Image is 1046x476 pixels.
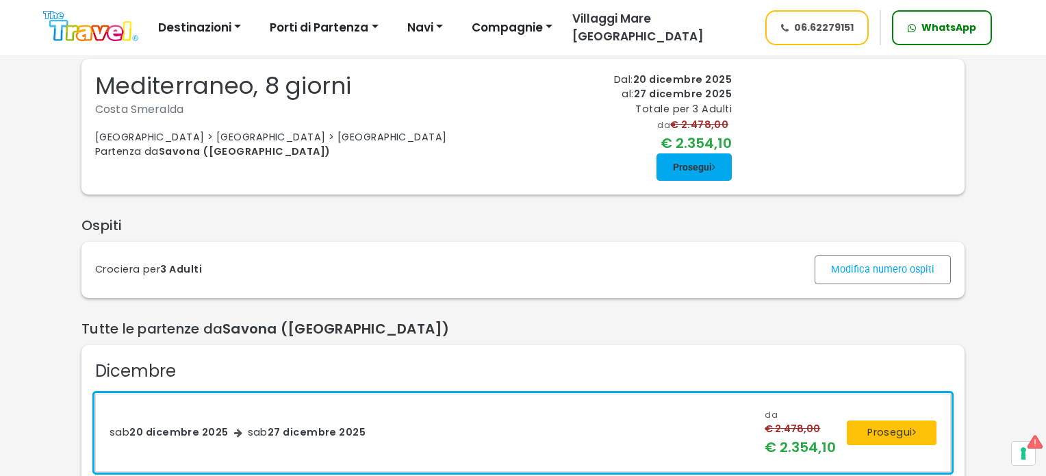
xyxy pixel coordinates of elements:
div: Ospiti [81,214,965,236]
a: Villaggi Mare [GEOGRAPHIC_DATA] [561,10,752,45]
button: Porti di Partenza [261,14,387,42]
span: Villaggi Mare [GEOGRAPHIC_DATA] [572,10,704,45]
div: € 2.354,10 [765,437,836,458]
a: Prosegui [656,153,732,181]
span: € 2.478,00 [670,118,732,131]
div: Totale per 3 Adulti [635,102,732,117]
span: 3 Adulti [160,262,202,276]
div: Partenza da [95,145,594,160]
button: Prosegui [847,421,936,445]
div: € 2.478,00 [765,422,836,437]
span: 27 dicembre 2025 [268,425,366,439]
a: WhatsApp [892,10,992,45]
button: Navi [398,14,452,42]
span: WhatsApp [921,21,976,35]
div: sab [248,425,366,440]
span: Savona ([GEOGRAPHIC_DATA]) [159,145,331,158]
div: Dicembre [95,359,951,383]
div: Costa Smeralda [95,100,594,119]
span: Dal: [614,73,633,86]
div: [GEOGRAPHIC_DATA] > [GEOGRAPHIC_DATA] > [GEOGRAPHIC_DATA] [95,130,594,145]
div: Tutte le partenze da [81,318,965,340]
button: Compagnie [463,14,561,42]
span: al: [622,87,633,101]
span: 06.62279151 [794,21,854,35]
span: Savona ([GEOGRAPHIC_DATA]) [222,319,450,338]
div: Crociera per [95,262,202,277]
img: Logo The Travel [43,11,138,42]
a: 06.62279151 [765,10,869,45]
div: sab [110,425,229,440]
div: da [765,408,836,422]
md-outlined-button: Modifica numero ospiti [815,255,951,284]
div: Mediterraneo, 8 giorni [95,73,594,100]
div: € 2.354,10 [657,133,732,153]
button: Destinazioni [149,14,250,42]
span: 20 dicembre 2025 [129,425,228,439]
span: 20 dicembre 2025 [633,73,732,86]
div: da [657,116,732,133]
span: 27 dicembre 2025 [634,87,732,101]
